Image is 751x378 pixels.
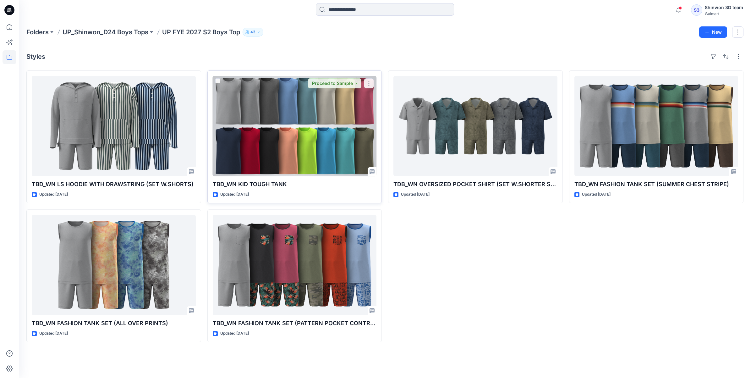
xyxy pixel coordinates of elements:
[582,191,611,198] p: Updated [DATE]
[39,330,68,337] p: Updated [DATE]
[691,4,702,16] div: S3
[250,29,255,36] p: 43
[26,28,49,36] a: Folders
[699,26,727,38] button: New
[705,4,743,11] div: Shinwon 3D team
[705,11,743,16] div: Walmart
[243,28,263,36] button: 43
[213,180,377,189] p: TBD_WN KID TOUGH TANK
[220,191,249,198] p: Updated [DATE]
[32,215,196,315] a: TBD_WN FASHION TANK SET (ALL OVER PRINTS)
[220,330,249,337] p: Updated [DATE]
[32,180,196,189] p: TBD_WN LS HOODIE WITH DRAWSTRING (SET W.SHORTS)
[213,215,377,315] a: TBD_WN FASHION TANK SET (PATTERN POCKET CONTR BINDING)
[574,180,738,189] p: TBD_WN FASHION TANK SET (SUMMER CHEST STRIPE)
[213,319,377,328] p: TBD_WN FASHION TANK SET (PATTERN POCKET CONTR BINDING)
[32,76,196,176] a: TBD_WN LS HOODIE WITH DRAWSTRING (SET W.SHORTS)
[401,191,430,198] p: Updated [DATE]
[32,319,196,328] p: TBD_WN FASHION TANK SET (ALL OVER PRINTS)
[213,76,377,176] a: TBD_WN KID TOUGH TANK
[393,180,557,189] p: TDB_WN OVERSIZED POCKET SHIRT (SET W.SHORTER SHORTS)
[39,191,68,198] p: Updated [DATE]
[26,53,45,60] h4: Styles
[63,28,148,36] a: UP_Shinwon_D24 Boys Tops
[574,76,738,176] a: TBD_WN FASHION TANK SET (SUMMER CHEST STRIPE)
[393,76,557,176] a: TDB_WN OVERSIZED POCKET SHIRT (SET W.SHORTER SHORTS)
[162,28,240,36] p: UP FYE 2027 S2 Boys Top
